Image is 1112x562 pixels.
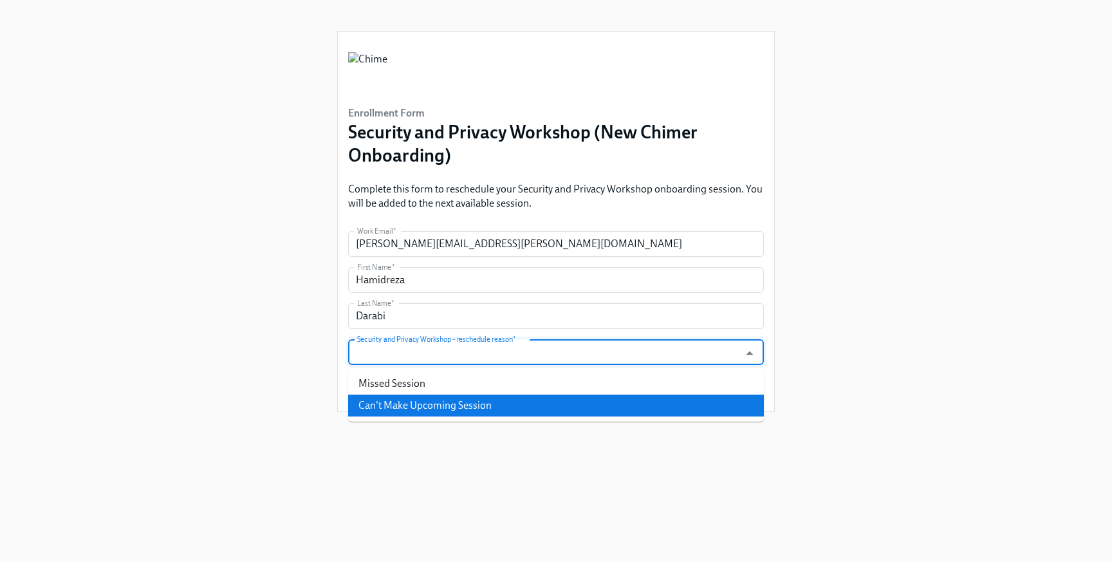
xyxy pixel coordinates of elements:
[348,373,764,395] li: Missed Session
[348,52,387,91] img: Chime
[348,106,764,120] h6: Enrollment Form
[348,120,764,167] h3: Security and Privacy Workshop (New Chimer Onboarding)
[348,182,764,211] p: Complete this form to reschedule your Security and Privacy Workshop onboarding session. You will ...
[739,343,759,363] button: Close
[348,395,764,417] li: Can't Make Upcoming Session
